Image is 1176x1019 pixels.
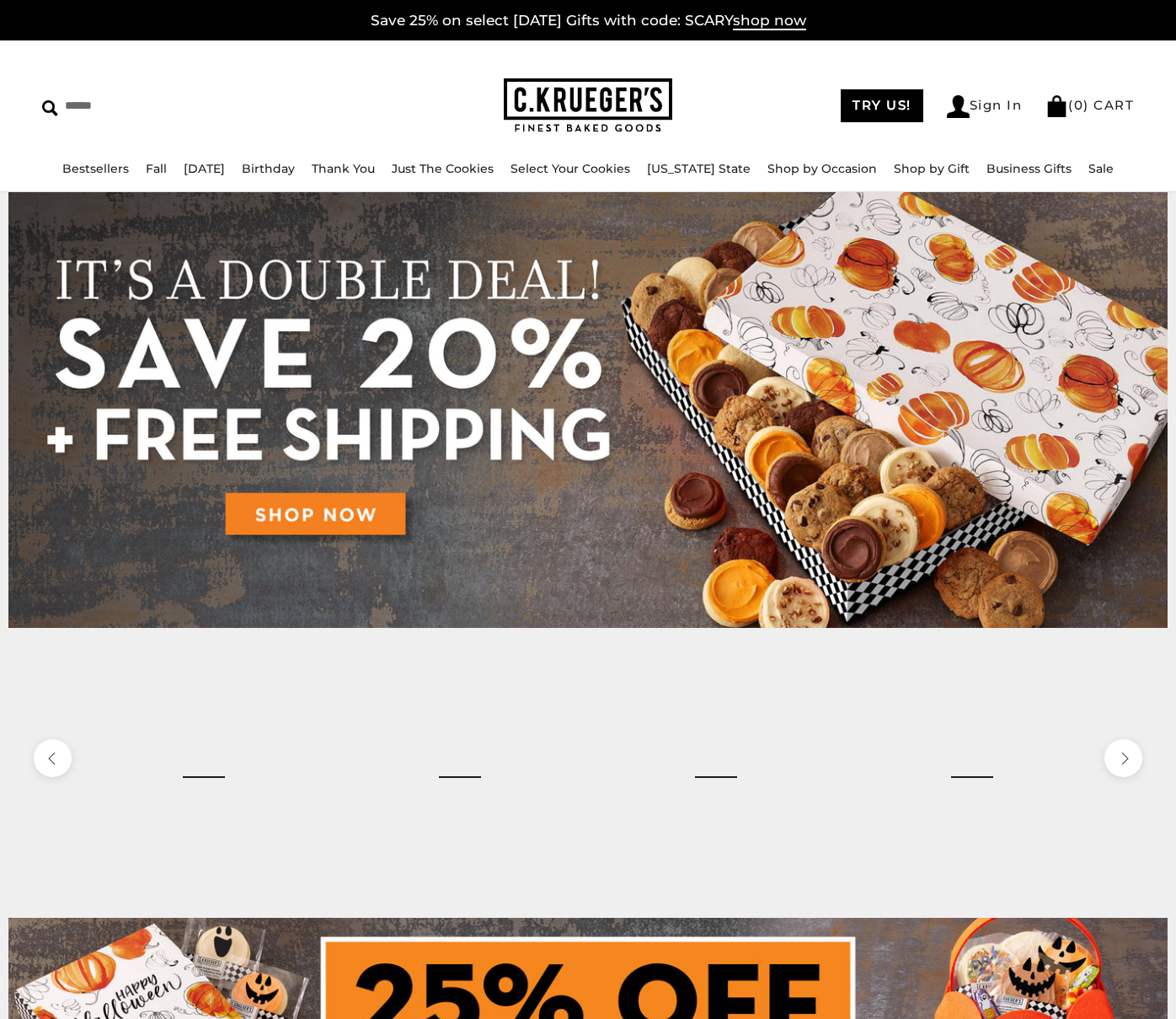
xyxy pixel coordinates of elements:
button: previous [34,739,72,777]
img: Bag [1045,95,1068,117]
a: Just The Cookies [392,161,494,176]
a: Select Your Cookies [510,161,630,176]
span: 0 [1074,97,1084,113]
a: Business Gifts [986,161,1072,176]
a: Save 25% on select [DATE] Gifts with code: SCARYshop now [371,12,806,30]
a: Sign In [947,95,1023,118]
a: Fall [146,161,167,176]
a: [DATE] [184,161,225,176]
a: Happy Halloween Cookie Gift Box - Iced Cookies with Messages [340,657,580,897]
a: (0) CART [1045,97,1134,113]
a: Sale [1088,161,1114,176]
a: Thank You [312,161,375,176]
span: shop now [733,12,806,30]
img: Search [42,100,58,116]
button: next [1104,739,1142,777]
a: You've Been Boo'd Gift Pail - Cookies and Snacks [596,657,836,897]
a: Shop by Occasion [767,161,877,176]
img: C.KRUEGER'S [504,78,672,133]
a: [US_STATE] State [647,161,751,176]
a: Halloween Scaredy Cat Bakery Gift Box - Assorted Cookies [853,657,1092,897]
a: Birthday [242,161,295,176]
img: C.Krueger's Special Offer [8,192,1168,627]
a: Shop by Gift [894,161,970,176]
a: Halloween Night Cookie Gift Boxes - Assorted Cookies [84,657,323,897]
input: Search [42,93,297,119]
a: TRY US! [841,89,923,122]
img: Account [947,95,970,118]
a: Bestsellers [62,161,129,176]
